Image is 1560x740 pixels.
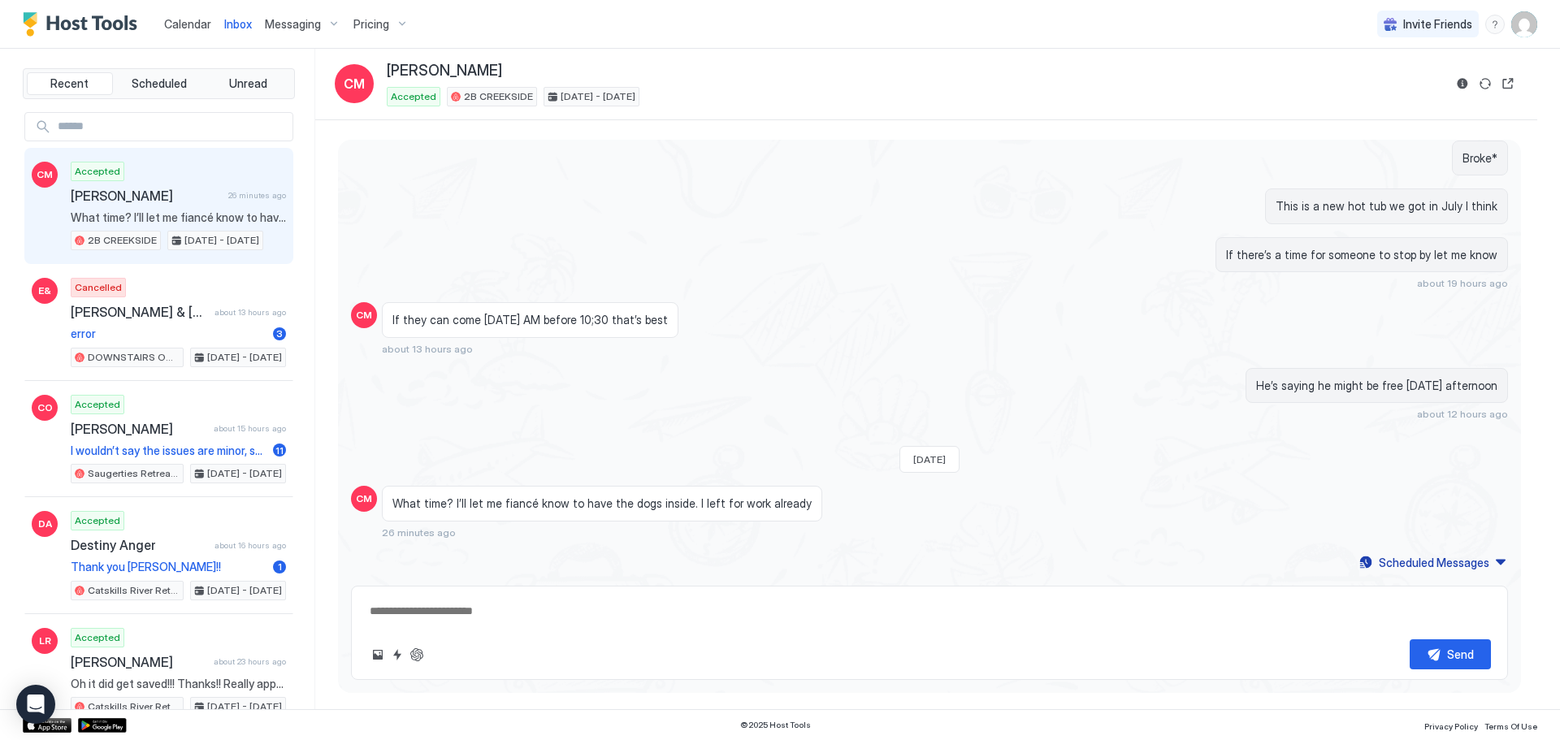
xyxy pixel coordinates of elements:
[265,17,321,32] span: Messaging
[38,283,51,298] span: E&
[38,517,52,531] span: DA
[214,540,286,551] span: about 16 hours ago
[356,308,372,322] span: CM
[116,72,202,95] button: Scheduled
[164,17,211,31] span: Calendar
[1484,716,1537,734] a: Terms Of Use
[207,350,282,365] span: [DATE] - [DATE]
[207,466,282,481] span: [DATE] - [DATE]
[1403,17,1472,32] span: Invite Friends
[407,645,427,664] button: ChatGPT Auto Reply
[23,68,295,99] div: tab-group
[214,307,286,318] span: about 13 hours ago
[23,12,145,37] a: Host Tools Logo
[1511,11,1537,37] div: User profile
[368,645,388,664] button: Upload image
[1276,199,1497,214] span: This is a new hot tub we got in July I think
[75,280,122,295] span: Cancelled
[1357,552,1508,573] button: Scheduled Messages
[88,583,180,598] span: Catskills River Retreat: Large Waterfront 4BR Home Sleeps 11 Guests
[71,304,208,320] span: [PERSON_NAME] & [PERSON_NAME]
[224,15,252,32] a: Inbox
[1498,74,1518,93] button: Open reservation
[228,190,286,201] span: 26 minutes ago
[224,17,252,31] span: Inbox
[1485,15,1505,34] div: menu
[1462,151,1497,166] span: Broke*
[1484,721,1537,731] span: Terms Of Use
[50,76,89,91] span: Recent
[71,654,207,670] span: [PERSON_NAME]
[276,327,283,340] span: 3
[382,526,456,539] span: 26 minutes ago
[1447,646,1474,663] div: Send
[1453,74,1472,93] button: Reservation information
[71,327,266,341] span: error
[164,15,211,32] a: Calendar
[37,167,53,182] span: CM
[88,350,180,365] span: DOWNSTAIRS ONLY · Saugerties 2 Bedroom with Hot Tub
[23,718,71,733] a: App Store
[39,634,51,648] span: LR
[71,560,266,574] span: Thank you [PERSON_NAME]!!
[16,685,55,724] div: Open Intercom Messenger
[464,89,533,104] span: 2B CREEKSIDE
[392,313,668,327] span: If they can come [DATE] AM before 10;30 that’s best
[71,421,207,437] span: [PERSON_NAME]
[1379,554,1489,571] div: Scheduled Messages
[275,444,284,457] span: 11
[75,164,120,179] span: Accepted
[353,17,389,32] span: Pricing
[132,76,187,91] span: Scheduled
[382,343,473,355] span: about 13 hours ago
[561,89,635,104] span: [DATE] - [DATE]
[740,720,811,730] span: © 2025 Host Tools
[391,89,436,104] span: Accepted
[1417,408,1508,420] span: about 12 hours ago
[71,677,286,691] span: Oh it did get saved!!! Thanks!! Really appreciate it!!
[207,699,282,714] span: [DATE] - [DATE]
[1417,277,1508,289] span: about 19 hours ago
[356,491,372,506] span: CM
[51,113,292,141] input: Input Field
[71,210,286,225] span: What time? I’ll let me fiancé know to have the dogs inside. I left for work already
[75,630,120,645] span: Accepted
[913,453,946,465] span: [DATE]
[1410,639,1491,669] button: Send
[1475,74,1495,93] button: Sync reservation
[392,496,812,511] span: What time? I’ll let me fiancé know to have the dogs inside. I left for work already
[387,62,502,80] span: [PERSON_NAME]
[229,76,267,91] span: Unread
[71,188,222,204] span: [PERSON_NAME]
[88,466,180,481] span: Saugerties Retreat 1 min walking from HITS, 7 BRs
[71,537,208,553] span: Destiny Anger
[78,718,127,733] a: Google Play Store
[37,400,53,415] span: CO
[1424,716,1478,734] a: Privacy Policy
[27,72,113,95] button: Recent
[344,74,365,93] span: CM
[88,233,157,248] span: 2B CREEKSIDE
[214,656,286,667] span: about 23 hours ago
[1256,379,1497,393] span: He’s saying he might be free [DATE] afternoon
[205,72,291,95] button: Unread
[75,513,120,528] span: Accepted
[1424,721,1478,731] span: Privacy Policy
[75,397,120,412] span: Accepted
[1226,248,1497,262] span: If there’s a time for someone to stop by let me know
[388,645,407,664] button: Quick reply
[88,699,180,714] span: Catskills River Retreat: Large Waterfront 4BR Home Sleeps 11 Guests
[71,444,266,458] span: I wouldn’t say the issues are minor, stains on sheets whether they’re minor or major are still st...
[214,423,286,434] span: about 15 hours ago
[278,560,282,573] span: 1
[207,583,282,598] span: [DATE] - [DATE]
[184,233,259,248] span: [DATE] - [DATE]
